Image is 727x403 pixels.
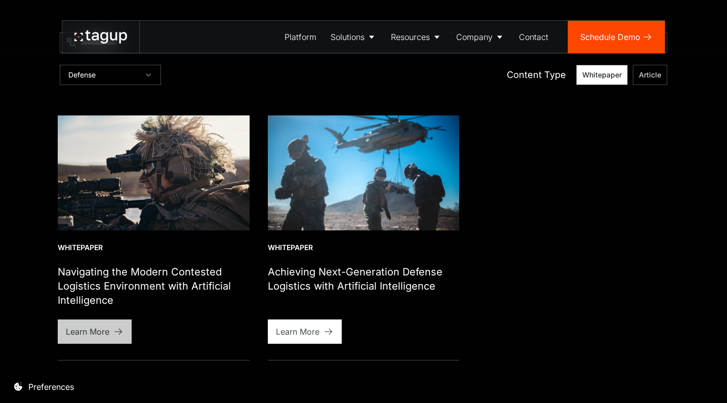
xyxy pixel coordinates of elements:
[268,319,342,344] a: Learn More
[68,70,96,79] div: Defense
[639,70,661,80] span: Article
[277,21,324,53] a: Platform
[384,21,449,53] a: Resources
[285,31,316,43] div: Platform
[58,265,250,307] h1: Navigating the Modern Contested Logistics Environment with Artificial Intelligence
[391,31,430,43] div: Resources
[582,70,622,80] span: Whitepaper
[507,68,566,82] div: Content Type
[324,21,384,53] a: Solutions
[580,31,640,43] div: Schedule Demo
[58,115,250,230] img: U.S. Marine Corps photo by Cpl. Aziza Kamuhanda_231002-M-AK118-1086
[456,31,493,43] div: Company
[58,243,250,253] div: Whitepaper
[276,326,319,338] div: Learn More
[60,32,667,85] form: Resources
[268,115,460,230] img: landing support specialists insert and extract assets in terrain, photo by Sgt. Conner Robbins
[66,326,109,338] div: Learn More
[449,21,512,53] a: Company
[331,31,365,43] div: Solutions
[512,21,555,53] a: Contact
[268,243,460,253] div: Whitepaper
[60,65,161,85] div: Defense
[268,265,460,293] h1: Achieving Next-Generation Defense Logistics with Artificial Intelligence
[519,31,548,43] div: Contact
[568,21,665,53] a: Schedule Demo
[58,319,132,344] a: Learn More
[28,381,74,393] div: Preferences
